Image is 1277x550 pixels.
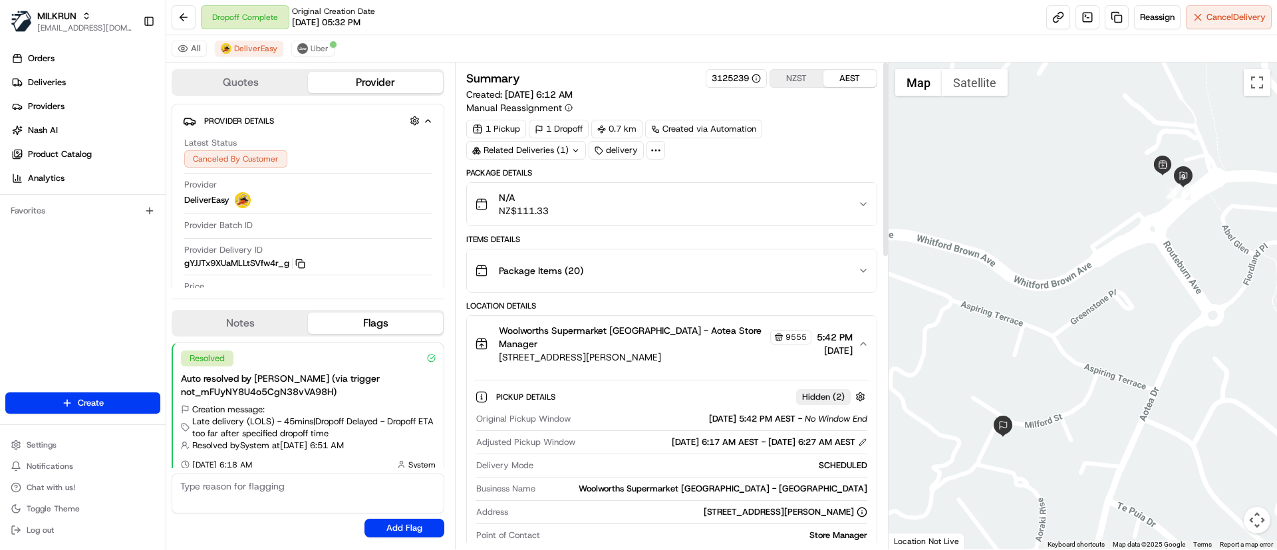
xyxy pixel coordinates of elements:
div: 1 Pickup [466,120,526,138]
a: Nash AI [5,120,166,141]
div: Items Details [466,234,877,245]
span: [STREET_ADDRESS][PERSON_NAME] [499,350,811,364]
span: No Window End [805,413,867,425]
span: Delivery Mode [476,460,533,472]
span: Settings [27,440,57,450]
a: Report a map error [1220,541,1273,548]
span: N/A [499,191,549,204]
span: Creation message: [192,404,265,416]
a: Created via Automation [645,120,762,138]
span: Address [476,506,508,518]
span: MILKRUN [37,9,76,23]
span: [DATE] [817,344,853,357]
div: 8 [1177,186,1191,200]
button: [EMAIL_ADDRESS][DOMAIN_NAME] [37,23,132,33]
button: Toggle Theme [5,499,160,518]
span: Resolved by System [192,440,269,452]
button: All [172,41,207,57]
span: Deliveries [28,76,66,88]
span: Provider Batch ID [184,219,253,231]
button: Provider Details [183,110,433,132]
span: DeliverEasy [234,43,277,54]
span: Hidden ( 2 ) [802,391,845,403]
button: Notes [173,313,308,334]
span: Original Creation Date [292,6,375,17]
a: Analytics [5,168,166,189]
div: Auto resolved by [PERSON_NAME] (via trigger not_mFUyNY8U4o5CgN38vVA98H) [181,372,436,398]
span: [DATE] 6:12 AM [505,88,573,100]
span: Providers [28,100,65,112]
span: Package Items ( 20 ) [499,264,583,277]
span: Provider Details [204,116,274,126]
button: Create [5,392,160,414]
button: Hidden (2) [796,388,869,405]
div: [STREET_ADDRESS][PERSON_NAME] [704,506,867,518]
a: Orders [5,48,166,69]
button: Settings [5,436,160,454]
button: Notifications [5,457,160,476]
span: Toggle Theme [27,503,80,514]
div: SCHEDULED [539,460,867,472]
span: Analytics [28,172,65,184]
button: Map camera controls [1244,507,1270,533]
img: delivereasy_logo.png [221,43,231,54]
button: Reassign [1134,5,1181,29]
span: [DATE] 6:18 AM [192,460,252,470]
span: Provider [184,179,217,191]
button: Add Flag [364,519,444,537]
div: 1 Dropoff [529,120,589,138]
span: Chat with us! [27,482,75,493]
button: N/ANZ$111.33 [467,183,876,225]
div: Location Details [466,301,877,311]
img: delivereasy_logo.png [235,192,251,208]
div: 0.7 km [591,120,642,138]
div: delivery [589,141,644,160]
a: Product Catalog [5,144,166,165]
span: System [408,460,436,470]
span: Pickup Details [496,392,558,402]
div: Favorites [5,200,160,221]
a: Open this area in Google Maps (opens a new window) [892,532,936,549]
img: uber-new-logo.jpeg [297,43,308,54]
span: NZ$111.33 [499,204,549,217]
button: 3125239 [712,72,761,84]
span: Product Catalog [28,148,92,160]
span: Adjusted Pickup Window [476,436,575,448]
span: Cancel Delivery [1206,11,1266,23]
span: Woolworths Supermarket [GEOGRAPHIC_DATA] - Aotea Store Manager [499,324,767,350]
div: 9 [1173,166,1194,188]
button: Log out [5,521,160,539]
div: Related Deliveries (1) [466,141,586,160]
span: Create [78,397,104,409]
span: Map data ©2025 Google [1113,541,1185,548]
button: gYJJTx9XUaMLLtSVfw4r_g [184,257,305,269]
span: Manual Reassignment [466,101,562,114]
span: Reassign [1140,11,1175,23]
a: Deliveries [5,72,166,93]
button: Keyboard shortcuts [1048,540,1105,549]
div: Package Details [466,168,877,178]
button: Flags [308,313,443,334]
button: Provider [308,72,443,93]
img: Google [892,532,936,549]
button: Chat with us! [5,478,160,497]
div: 10 [1166,184,1181,198]
button: Show satellite imagery [942,69,1008,96]
span: Nash AI [28,124,58,136]
button: Quotes [173,72,308,93]
button: Toggle fullscreen view [1244,69,1270,96]
button: CancelDelivery [1186,5,1272,29]
span: Orders [28,53,55,65]
span: 9555 [785,332,807,343]
button: MILKRUNMILKRUN[EMAIL_ADDRESS][DOMAIN_NAME] [5,5,138,37]
div: Location Not Live [889,533,965,549]
button: DeliverEasy [215,41,283,57]
div: Resolved [181,350,233,366]
button: Package Items (20) [467,249,876,292]
span: 5:42 PM [817,331,853,344]
span: Business Name [476,483,535,495]
button: Uber [291,41,335,57]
